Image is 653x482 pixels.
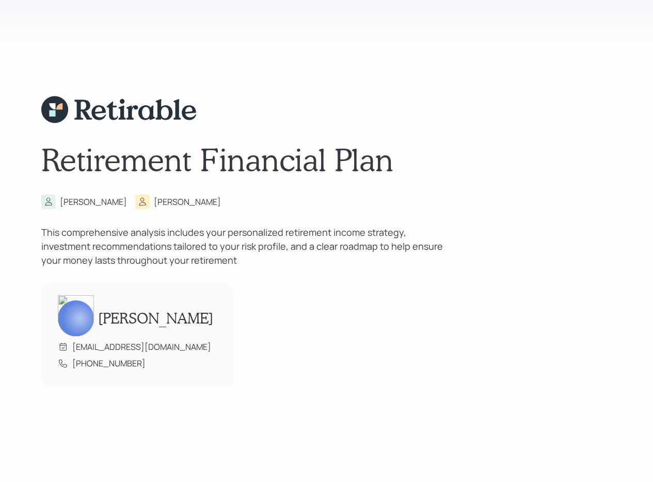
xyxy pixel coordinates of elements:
[98,310,213,327] h2: [PERSON_NAME]
[72,341,211,353] div: [EMAIL_ADDRESS][DOMAIN_NAME]
[154,196,221,208] div: [PERSON_NAME]
[72,357,146,369] div: [PHONE_NUMBER]
[41,226,454,267] div: This comprehensive analysis includes your personalized retirement income strategy, investment rec...
[58,295,94,336] img: james-distasi-headshot.png
[60,196,127,208] div: [PERSON_NAME]
[41,141,612,178] h1: Retirement Financial Plan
